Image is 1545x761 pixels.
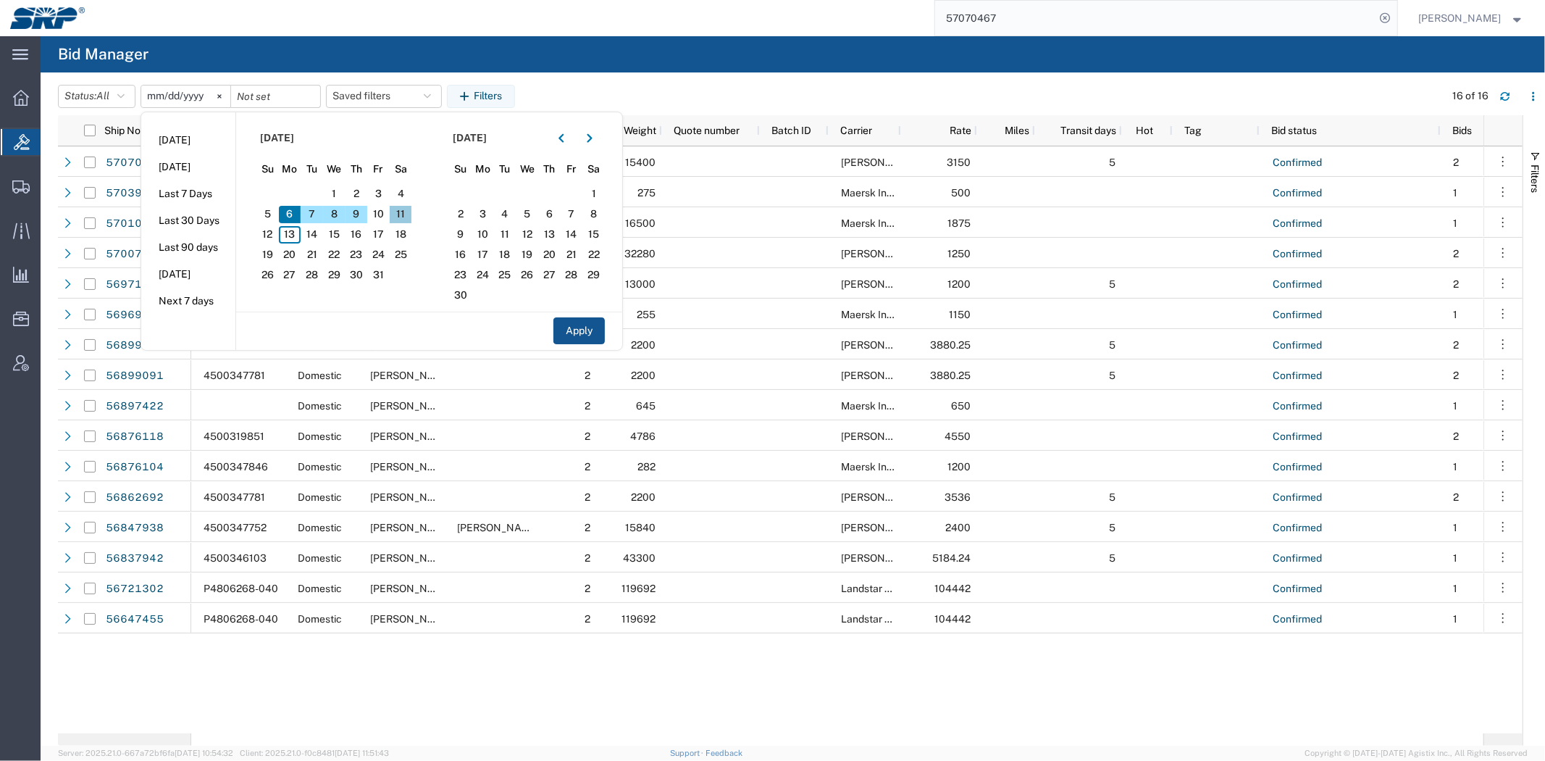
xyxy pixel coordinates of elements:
[841,217,937,229] span: Maersk International
[582,206,605,223] span: 8
[323,246,346,264] span: 22
[1272,517,1323,540] a: Confirmed
[1453,370,1459,381] span: 2
[1184,125,1202,136] span: Tag
[1453,522,1457,533] span: 1
[538,226,561,244] span: 13
[141,180,235,207] li: Last 7 Days
[494,246,516,264] span: 18
[231,86,320,107] input: Not set
[1109,370,1115,381] span: 5
[450,287,472,304] span: 30
[472,162,494,177] span: Mo
[301,162,323,177] span: Tu
[323,186,346,203] span: 1
[1272,243,1323,266] a: Confirmed
[105,273,164,296] a: 56971995
[472,267,494,284] span: 24
[637,187,656,199] span: 275
[279,226,301,244] span: 13
[105,486,164,510] a: 56862692
[1109,552,1115,564] span: 5
[585,552,590,564] span: 2
[370,613,453,625] span: Marissa Camacho
[105,608,164,631] a: 56647455
[367,267,390,284] span: 31
[298,552,342,564] span: Domestic
[346,246,368,264] span: 23
[585,613,590,625] span: 2
[516,246,538,264] span: 19
[10,7,85,29] img: logo
[105,304,164,327] a: 56969297
[105,365,164,388] a: 56899091
[841,309,937,320] span: Maersk International
[367,226,390,244] span: 17
[279,246,301,264] span: 20
[989,125,1029,136] span: Miles
[585,461,590,473] span: 2
[1453,583,1457,594] span: 1
[279,206,301,223] span: 6
[256,162,279,177] span: Su
[1453,431,1459,442] span: 2
[631,370,656,381] span: 2200
[204,613,278,625] span: P4806268-040
[947,217,971,229] span: 1875
[370,522,453,533] span: Marissa Camacho
[841,400,937,412] span: Maersk International
[494,226,516,244] span: 11
[204,370,265,381] span: 4500347781
[256,246,279,264] span: 19
[623,552,656,564] span: 43300
[450,246,472,264] span: 16
[58,749,233,757] span: Server: 2025.21.0-667a72bf6fa
[367,162,390,177] span: Fr
[582,226,605,244] span: 15
[841,552,994,564] span: Mercer Transportation
[841,431,971,442] span: Roehl Transport
[472,226,494,244] span: 10
[1453,309,1457,320] span: 1
[105,182,164,205] a: 57039027
[1136,125,1153,136] span: Hot
[674,125,740,136] span: Quote number
[298,431,342,442] span: Domestic
[1452,125,1472,136] span: Bids
[1272,425,1323,449] a: Confirmed
[447,85,515,108] button: Filters
[472,246,494,264] span: 17
[553,317,605,344] button: Apply
[621,613,656,625] span: 119692
[323,162,346,177] span: We
[1453,217,1457,229] span: 1
[298,491,342,503] span: Domestic
[105,212,164,236] a: 57010074
[367,186,390,203] span: 3
[335,749,389,757] span: [DATE] 11:51:43
[279,267,301,284] span: 27
[1272,273,1323,296] a: Confirmed
[141,261,235,288] li: [DATE]
[1453,339,1459,351] span: 2
[323,226,346,244] span: 15
[141,127,235,154] li: [DATE]
[585,400,590,412] span: 2
[1453,552,1457,564] span: 1
[1453,491,1459,503] span: 2
[949,309,971,320] span: 1150
[561,162,583,177] span: Fr
[1109,157,1115,168] span: 5
[841,461,937,473] span: Maersk International
[538,206,561,223] span: 6
[204,522,267,533] span: 4500347752
[538,162,561,177] span: Th
[947,461,971,473] span: 1200
[841,491,994,503] span: Mercer Transportation
[105,547,164,570] a: 56837942
[585,370,590,381] span: 2
[390,186,412,203] span: 4
[323,206,346,223] span: 8
[585,431,590,442] span: 2
[346,162,368,177] span: Th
